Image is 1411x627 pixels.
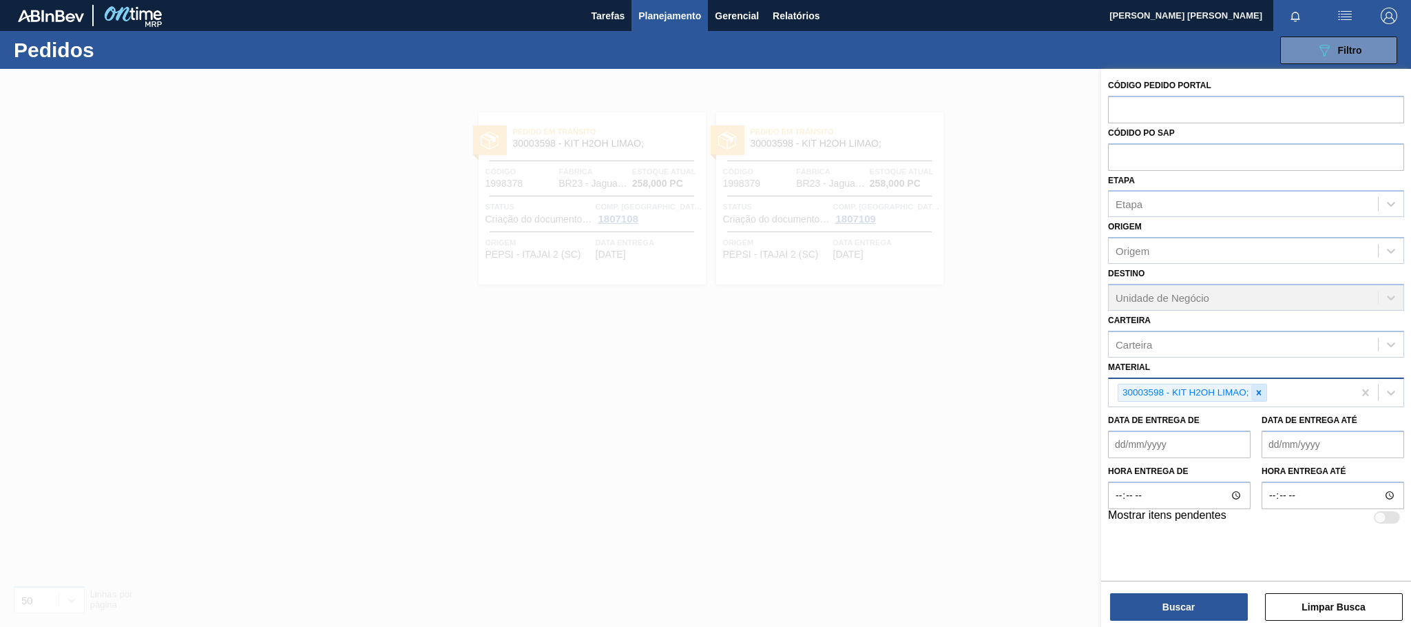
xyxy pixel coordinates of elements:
[591,8,625,24] span: Tarefas
[1116,338,1152,350] div: Carteira
[1108,316,1151,325] label: Carteira
[1108,81,1211,90] label: Código Pedido Portal
[1108,509,1226,526] label: Mostrar itens pendentes
[1116,198,1142,210] div: Etapa
[1108,128,1175,138] label: Códido PO SAP
[1262,431,1404,458] input: dd/mm/yyyy
[638,8,701,24] span: Planejamento
[1108,415,1200,425] label: Data de Entrega de
[773,8,819,24] span: Relatórios
[1381,8,1397,24] img: Logout
[1108,431,1251,458] input: dd/mm/yyyy
[1273,6,1317,25] button: Notificações
[1108,176,1135,185] label: Etapa
[1116,245,1149,257] div: Origem
[1262,462,1404,482] label: Hora entrega até
[1108,462,1251,482] label: Hora entrega de
[1118,384,1251,402] div: 30003598 - KIT H2OH LIMAO;
[1108,222,1142,232] label: Origem
[1108,362,1150,372] label: Material
[1108,269,1145,278] label: Destino
[715,8,759,24] span: Gerencial
[1262,415,1357,425] label: Data de Entrega até
[18,10,84,22] img: TNhmsLtSVTkK8tSr43FrP2fwEKptu5GPRR3wAAAABJRU5ErkJggg==
[1280,37,1397,64] button: Filtro
[1338,45,1362,56] span: Filtro
[1337,8,1353,24] img: userActions
[14,42,222,58] h1: Pedidos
